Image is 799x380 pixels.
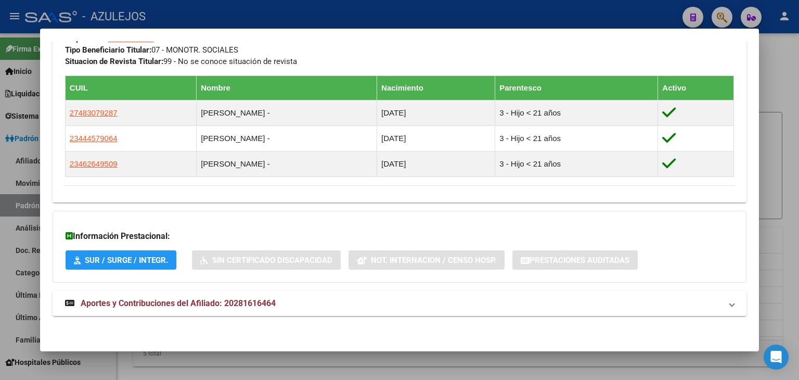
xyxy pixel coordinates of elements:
span: 99 - No se conoce situación de revista [65,57,297,66]
h3: Información Prestacional: [66,230,733,243]
strong: Situacion de Revista Titular: [65,57,163,66]
th: Parentesco [495,76,658,100]
button: Prestaciones Auditadas [512,250,638,270]
span: Sin Certificado Discapacidad [212,256,332,265]
button: SUR / SURGE / INTEGR. [66,250,176,270]
td: [PERSON_NAME] - [197,126,377,151]
span: Not. Internacion / Censo Hosp. [371,256,496,265]
span: 23462649509 [70,159,118,168]
td: [PERSON_NAME] - [197,151,377,177]
th: CUIL [65,76,196,100]
span: Prestaciones Auditadas [530,256,629,265]
th: Nacimiento [377,76,495,100]
td: 3 - Hijo < 21 años [495,100,658,126]
span: 27483079287 [70,108,118,117]
td: [DATE] [377,126,495,151]
mat-expansion-panel-header: Aportes y Contribuciones del Afiliado: 20281616464 [53,291,746,316]
td: [DATE] [377,100,495,126]
span: SUR / SURGE / INTEGR. [85,256,168,265]
strong: Tipo Beneficiario Titular: [65,45,151,55]
td: [DATE] [377,151,495,177]
div: Open Intercom Messenger [764,345,789,370]
span: 23444579064 [70,134,118,143]
td: [PERSON_NAME] - [197,100,377,126]
span: 07 - MONOTR. SOCIALES [65,45,238,55]
th: Nombre [197,76,377,100]
td: 3 - Hijo < 21 años [495,151,658,177]
span: Aportes y Contribuciones del Afiliado: 20281616464 [81,298,276,308]
th: Activo [658,76,734,100]
button: Sin Certificado Discapacidad [192,250,341,270]
td: 3 - Hijo < 21 años [495,126,658,151]
button: Not. Internacion / Censo Hosp. [349,250,505,270]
